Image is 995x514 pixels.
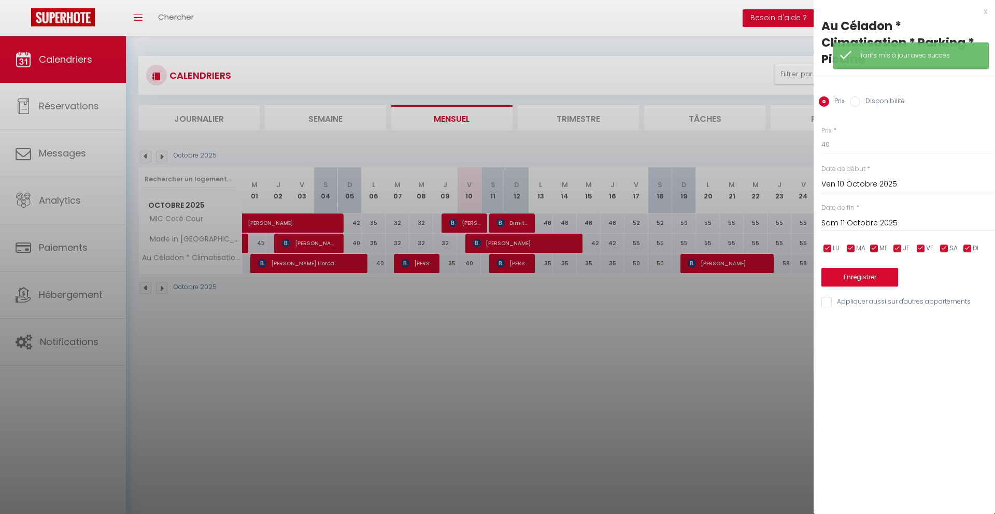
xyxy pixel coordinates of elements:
div: Au Céladon * Climatisation * Parking * Piscine [821,18,987,67]
label: Date de début [821,164,865,174]
div: x [814,5,987,18]
span: MA [856,244,865,253]
span: VE [926,244,933,253]
button: Enregistrer [821,268,898,287]
label: Disponibilité [860,96,905,108]
span: ME [879,244,888,253]
span: SA [949,244,958,253]
div: Tarifs mis à jour avec succès [860,51,978,61]
span: JE [903,244,909,253]
label: Prix [829,96,845,108]
label: Date de fin [821,203,855,213]
label: Prix [821,126,832,136]
span: DI [973,244,978,253]
span: LU [833,244,840,253]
